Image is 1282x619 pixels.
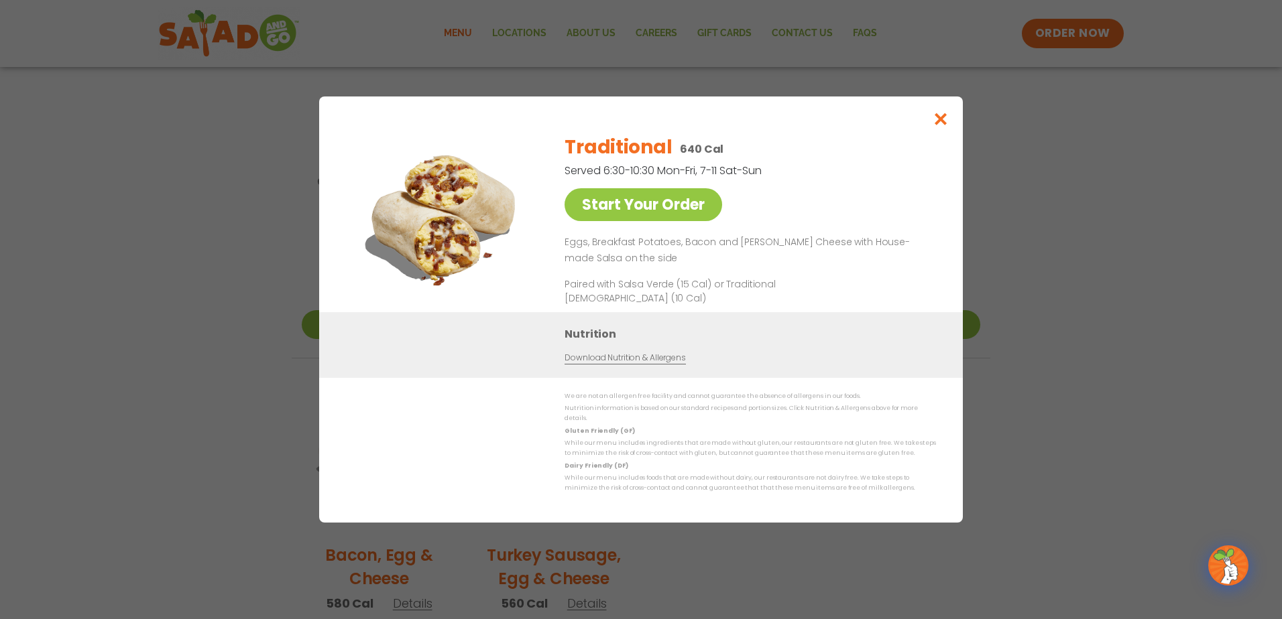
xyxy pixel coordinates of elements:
img: wpChatIcon [1210,547,1247,584]
p: Paired with Salsa Verde (15 Cal) or Traditional [DEMOGRAPHIC_DATA] (10 Cal) [565,277,813,305]
p: While our menu includes ingredients that are made without gluten, our restaurants are not gluten ... [565,438,936,459]
a: Start Your Order [565,188,722,221]
p: Served 6:30-10:30 Mon-Fri, 7-11 Sat-Sun [565,162,866,179]
button: Close modal [919,96,963,141]
p: We are not an allergen free facility and cannot guarantee the absence of allergens in our foods. [565,391,936,401]
img: Featured product photo for Traditional [349,123,537,312]
strong: Dairy Friendly (DF) [565,462,628,470]
p: While our menu includes foods that are made without dairy, our restaurants are not dairy free. We... [565,473,936,494]
a: Download Nutrition & Allergens [565,352,685,364]
p: Eggs, Breakfast Potatoes, Bacon and [PERSON_NAME] Cheese with House-made Salsa on the side [565,234,931,267]
p: Nutrition information is based on our standard recipes and portion sizes. Click Nutrition & Aller... [565,403,936,424]
strong: Gluten Friendly (GF) [565,427,634,435]
h3: Nutrition [565,326,943,342]
h2: Traditional [565,133,672,161]
p: 640 Cal [680,141,723,157]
